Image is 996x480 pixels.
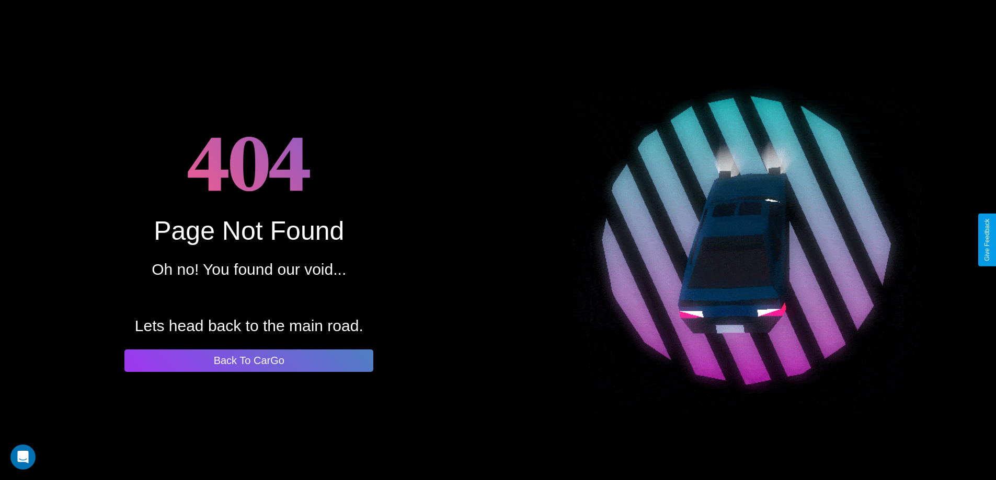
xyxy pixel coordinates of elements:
[124,349,373,372] button: Back To CarGo
[983,219,991,261] div: Give Feedback
[135,255,363,340] p: Oh no! You found our void... Lets head back to the main road.
[187,109,311,216] h1: 404
[573,66,921,414] img: spinning car
[10,444,36,470] div: Open Intercom Messenger
[154,216,344,246] div: Page Not Found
